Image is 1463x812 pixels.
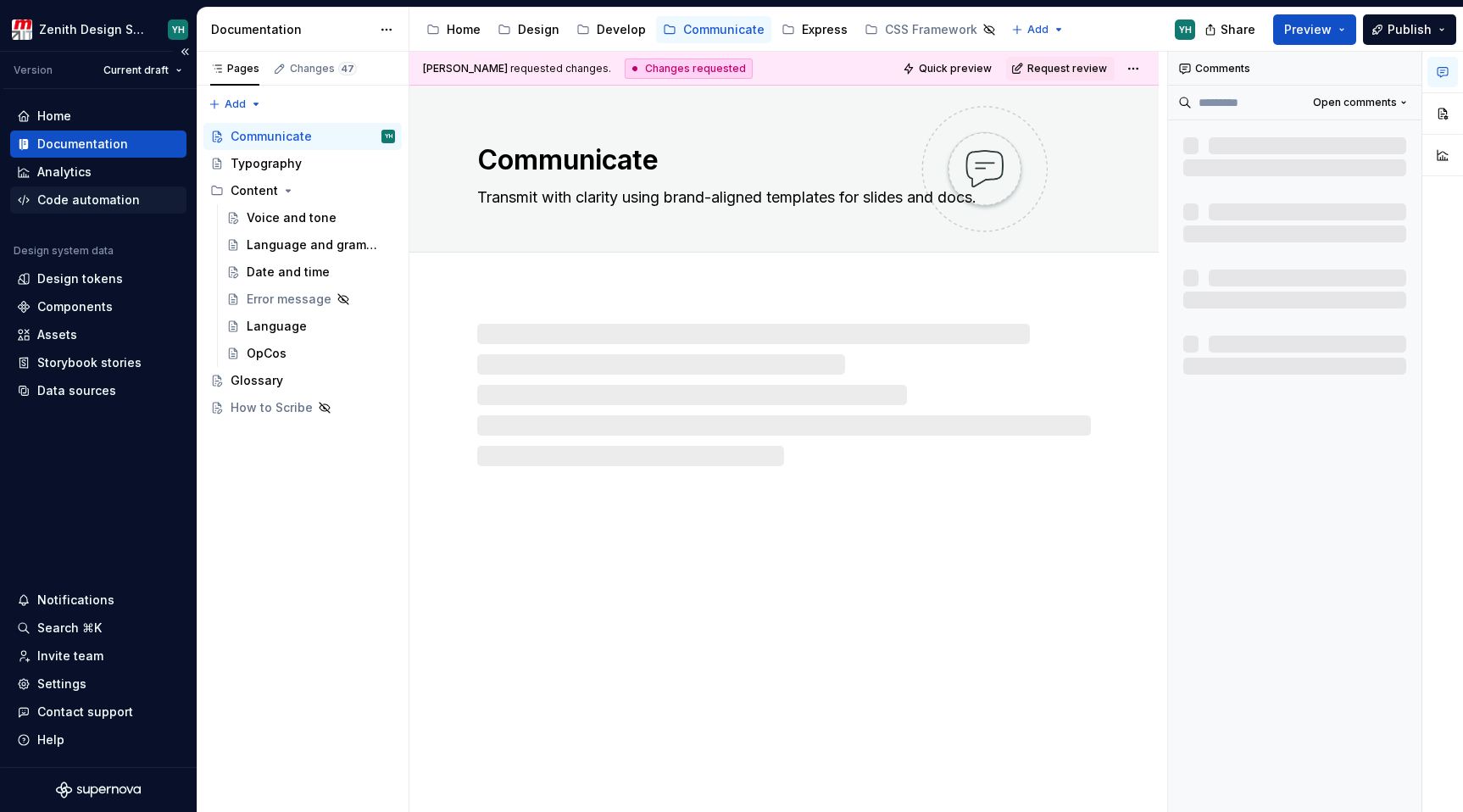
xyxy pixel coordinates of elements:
[1179,23,1192,36] div: YH
[10,159,186,186] a: Analytics
[220,231,402,259] a: Language and grammar
[37,620,102,637] div: Search ⌘K
[211,21,371,38] div: Documentation
[225,97,246,111] span: Add
[474,184,1088,211] textarea: Transmit with clarity using brand-aligned templates for slides and docs.
[173,40,197,64] button: Collapse sidebar
[420,13,1003,47] div: Page tree
[14,64,53,77] div: Version
[1284,21,1332,38] span: Preview
[3,11,193,47] button: Zenith Design SystemYH
[10,186,186,214] a: Code automation
[1006,18,1070,42] button: Add
[10,642,186,670] a: Invite team
[10,670,186,698] a: Settings
[1273,14,1356,45] button: Preview
[37,298,113,315] div: Components
[220,286,402,313] a: Error message
[10,698,186,726] button: Contact support
[203,394,402,421] a: How to Scribe
[37,326,77,343] div: Assets
[37,676,86,692] div: Settings
[10,377,186,404] a: Data sources
[37,648,103,665] div: Invite team
[898,57,999,81] button: Quick preview
[203,123,402,421] div: Page tree
[420,16,487,43] a: Home
[96,58,190,82] button: Current draft
[858,16,1003,43] a: CSS Framework
[1221,21,1255,38] span: Share
[220,204,402,231] a: Voice and tone
[203,123,402,150] a: CommunicateYH
[423,62,611,75] span: requested changes.
[37,592,114,609] div: Notifications
[37,731,64,748] div: Help
[103,64,169,77] span: Current draft
[1006,57,1115,81] button: Request review
[14,244,114,258] div: Design system data
[210,62,259,75] div: Pages
[338,62,357,75] span: 47
[37,354,142,371] div: Storybook stories
[231,372,283,389] div: Glossary
[385,128,392,145] div: YH
[56,781,141,798] svg: Supernova Logo
[231,182,278,199] div: Content
[247,264,330,281] div: Date and time
[1363,14,1456,45] button: Publish
[247,345,286,362] div: OpCos
[231,128,312,145] div: Communicate
[775,16,854,43] a: Express
[491,16,566,43] a: Design
[10,321,186,348] a: Assets
[1388,21,1432,38] span: Publish
[247,318,307,335] div: Language
[39,21,147,38] div: Zenith Design System
[10,293,186,320] a: Components
[203,367,402,394] a: Glossary
[247,236,387,253] div: Language and grammar
[683,21,765,38] div: Communicate
[231,399,313,416] div: How to Scribe
[518,21,559,38] div: Design
[37,382,116,399] div: Data sources
[220,259,402,286] a: Date and time
[37,108,71,125] div: Home
[220,340,402,367] a: OpCos
[10,615,186,642] button: Search ⌘K
[597,21,646,38] div: Develop
[570,16,653,43] a: Develop
[1168,52,1421,86] div: Comments
[37,136,128,153] div: Documentation
[1196,14,1266,45] button: Share
[220,313,402,340] a: Language
[37,192,140,209] div: Code automation
[919,62,992,75] span: Quick preview
[37,704,133,720] div: Contact support
[10,265,186,292] a: Design tokens
[1027,62,1107,75] span: Request review
[247,209,337,226] div: Voice and tone
[203,150,402,177] a: Typography
[10,587,186,614] button: Notifications
[802,21,848,38] div: Express
[885,21,977,38] div: CSS Framework
[1313,96,1397,109] span: Open comments
[1305,91,1415,114] button: Open comments
[203,92,267,116] button: Add
[10,103,186,130] a: Home
[10,726,186,754] button: Help
[231,155,302,172] div: Typography
[10,349,186,376] a: Storybook stories
[203,177,402,204] div: Content
[10,131,186,158] a: Documentation
[447,21,481,38] div: Home
[37,270,123,287] div: Design tokens
[290,62,357,75] div: Changes
[37,164,92,181] div: Analytics
[172,23,185,36] div: YH
[474,140,1088,181] textarea: Communicate
[12,19,32,40] img: e95d57dd-783c-4905-b3fc-0c5af85c8823.png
